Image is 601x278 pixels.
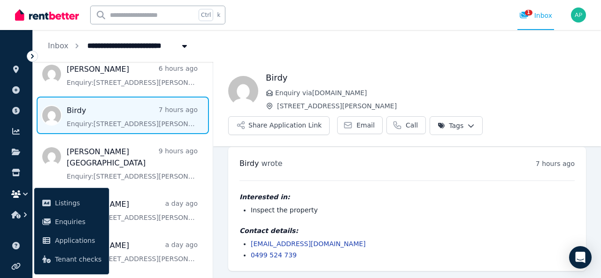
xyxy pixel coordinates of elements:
[199,9,213,21] span: Ctrl
[67,105,198,128] a: Birdy7 hours agoEnquiry:[STREET_ADDRESS][PERSON_NAME].
[239,159,259,168] span: Birdy
[277,101,586,111] span: [STREET_ADDRESS][PERSON_NAME]
[525,10,532,15] span: 1
[55,197,101,209] span: Listings
[356,120,375,130] span: Email
[275,88,586,98] span: Enquiry via [DOMAIN_NAME]
[38,231,105,250] a: Applications
[251,251,297,259] a: 0499 524 739
[569,246,592,269] div: Open Intercom Messenger
[38,194,105,212] a: Listings
[228,76,258,106] img: Birdy
[228,116,330,135] button: Share Application Link
[261,159,282,168] span: wrote
[430,116,483,135] button: Tags
[571,8,586,23] img: Aurora Pagonis
[67,64,198,87] a: [PERSON_NAME]6 hours agoEnquiry:[STREET_ADDRESS][PERSON_NAME].
[15,8,79,22] img: RentBetter
[67,199,198,222] a: [PERSON_NAME]a day agoEnquiry:[STREET_ADDRESS][PERSON_NAME].
[386,116,426,134] a: Call
[48,41,69,50] a: Inbox
[251,240,366,248] a: [EMAIL_ADDRESS][DOMAIN_NAME]
[519,11,552,20] div: Inbox
[217,11,220,19] span: k
[266,71,586,84] h1: Birdy
[536,160,575,167] time: 7 hours ago
[239,226,575,235] h4: Contact details:
[33,30,204,62] nav: Breadcrumb
[55,235,101,246] span: Applications
[251,205,575,215] li: Inspect the property
[438,121,463,130] span: Tags
[38,212,105,231] a: Enquiries
[239,192,575,202] h4: Interested in:
[337,116,383,134] a: Email
[67,240,198,263] a: [PERSON_NAME]a day agoEnquiry:[STREET_ADDRESS][PERSON_NAME].
[67,146,198,181] a: [PERSON_NAME][GEOGRAPHIC_DATA]9 hours agoEnquiry:[STREET_ADDRESS][PERSON_NAME].
[55,254,101,265] span: Tenant checks
[38,250,105,269] a: Tenant checks
[406,120,418,130] span: Call
[55,216,101,227] span: Enquiries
